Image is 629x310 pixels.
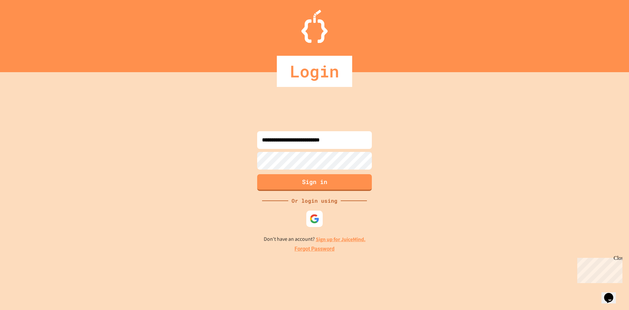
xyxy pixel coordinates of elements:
[295,245,334,253] a: Forgot Password
[288,197,341,205] div: Or login using
[301,10,328,43] img: Logo.svg
[264,235,366,243] p: Don't have an account?
[310,214,319,224] img: google-icon.svg
[277,56,352,87] div: Login
[257,174,372,191] button: Sign in
[601,284,622,303] iframe: chat widget
[316,236,366,243] a: Sign up for JuiceMind.
[575,255,622,283] iframe: chat widget
[3,3,45,42] div: Chat with us now!Close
